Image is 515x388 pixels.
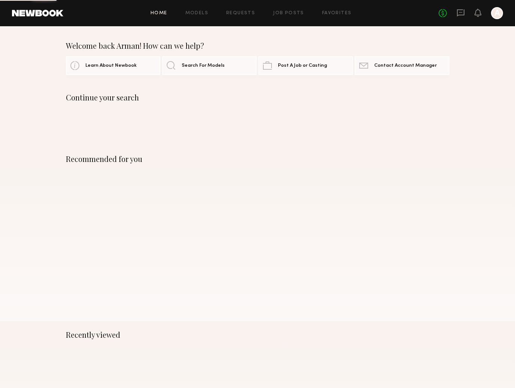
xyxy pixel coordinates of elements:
a: Job Posts [273,11,304,16]
span: Post A Job or Casting [278,63,327,68]
div: Continue your search [66,93,449,102]
a: Learn About Newbook [66,56,160,75]
a: Post A Job or Casting [258,56,353,75]
a: A [491,7,503,19]
div: Welcome back Arman! How can we help? [66,41,449,50]
a: Favorites [322,11,352,16]
div: Recently viewed [66,330,449,339]
a: Requests [226,11,255,16]
span: Search For Models [182,63,225,68]
span: Learn About Newbook [85,63,137,68]
a: Contact Account Manager [355,56,449,75]
a: Models [185,11,208,16]
span: Contact Account Manager [374,63,437,68]
a: Home [151,11,167,16]
a: Search For Models [162,56,257,75]
div: Recommended for you [66,154,449,163]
